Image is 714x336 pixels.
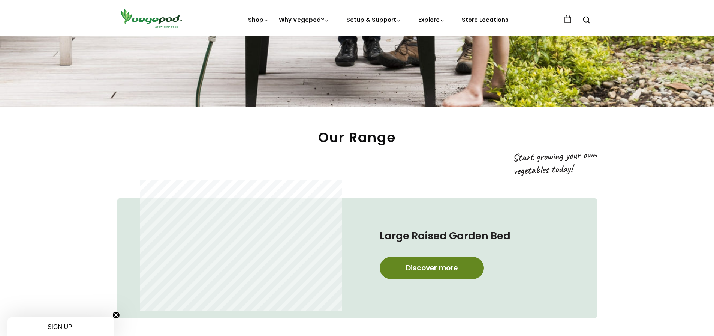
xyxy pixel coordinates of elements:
[48,324,74,330] span: SIGN UP!
[346,16,402,24] a: Setup & Support
[112,311,120,319] button: Close teaser
[117,129,597,145] h2: Our Range
[583,17,590,25] a: Search
[117,7,185,29] img: Vegepod
[418,16,445,24] a: Explore
[279,16,330,24] a: Why Vegepod?
[7,317,114,336] div: SIGN UP!Close teaser
[380,228,567,243] h4: Large Raised Garden Bed
[248,16,269,24] a: Shop
[462,16,509,24] a: Store Locations
[380,257,484,279] a: Discover more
